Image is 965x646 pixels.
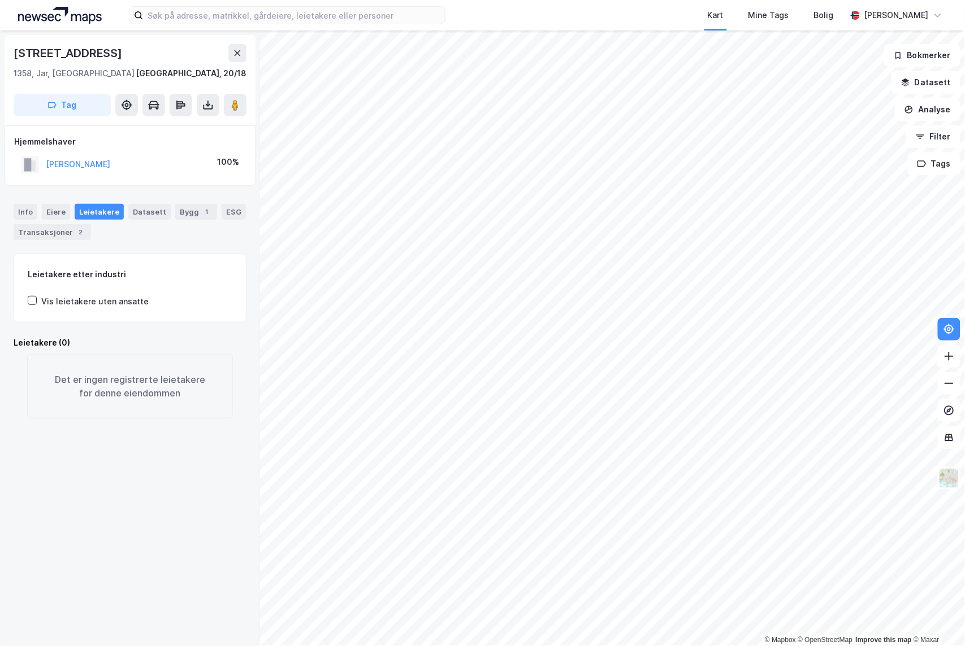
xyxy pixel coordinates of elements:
div: Bygg [175,204,217,220]
div: Kontrollprogram for chat [908,592,965,646]
a: Improve this map [856,636,912,644]
div: Det er ingen registrerte leietakere for denne eiendommen [27,354,233,418]
button: Analyse [895,98,960,121]
button: Tag [14,94,111,116]
div: ESG [222,204,246,220]
img: logo.a4113a55bc3d86da70a041830d287a7e.svg [18,7,102,24]
div: Kart [708,8,724,22]
div: Leietakere (0) [14,336,246,350]
div: Leietakere etter industri [28,268,232,281]
div: Info [14,204,37,220]
div: 2 [75,226,86,238]
div: Eiere [42,204,70,220]
div: 100% [217,155,239,169]
div: Hjemmelshaver [14,135,246,149]
img: Z [938,468,960,489]
div: [STREET_ADDRESS] [14,44,124,62]
div: Bolig [814,8,834,22]
a: OpenStreetMap [798,636,853,644]
div: 1 [201,206,213,217]
a: Mapbox [765,636,796,644]
div: Datasett [128,204,171,220]
div: 1358, Jar, [GEOGRAPHIC_DATA] [14,67,135,80]
div: Transaksjoner [14,224,91,240]
button: Tags [908,152,960,175]
button: Filter [906,125,960,148]
input: Søk på adresse, matrikkel, gårdeiere, leietakere eller personer [143,7,445,24]
button: Bokmerker [884,44,960,67]
div: Leietakere [75,204,124,220]
iframe: Chat Widget [908,592,965,646]
button: Datasett [892,71,960,94]
div: Vis leietakere uten ansatte [41,295,149,308]
div: [GEOGRAPHIC_DATA], 20/18 [136,67,246,80]
div: Mine Tags [748,8,789,22]
div: [PERSON_NAME] [864,8,929,22]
